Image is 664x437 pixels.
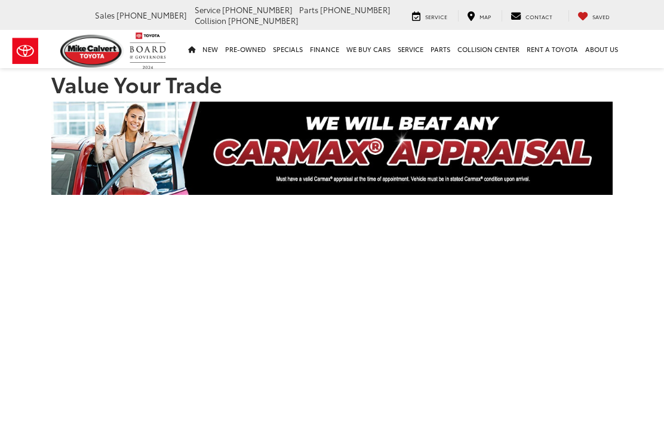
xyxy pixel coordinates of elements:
a: Contact [502,10,561,22]
span: [PHONE_NUMBER] [222,4,293,15]
a: Service [394,30,427,68]
span: Service [195,4,220,15]
h1: Value Your Trade [51,72,613,96]
img: Toyota [3,32,48,71]
span: Saved [592,13,610,20]
a: WE BUY CARS [343,30,394,68]
a: Home [185,30,199,68]
span: Map [479,13,491,20]
a: Parts [427,30,454,68]
img: CARMAX [51,102,613,195]
span: Parts [299,4,318,15]
a: Collision Center [454,30,523,68]
a: Map [458,10,500,22]
span: Service [425,13,447,20]
a: My Saved Vehicles [568,10,619,22]
span: [PHONE_NUMBER] [320,4,391,15]
span: Contact [525,13,552,20]
a: Finance [306,30,343,68]
a: New [199,30,222,68]
a: Pre-Owned [222,30,269,68]
a: Specials [269,30,306,68]
a: Service [403,10,456,22]
img: Mike Calvert Toyota [60,35,124,68]
span: Sales [95,10,115,20]
span: Collision [195,15,226,26]
span: [PHONE_NUMBER] [228,15,299,26]
a: About Us [582,30,622,68]
a: Rent a Toyota [523,30,582,68]
span: [PHONE_NUMBER] [116,10,187,20]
